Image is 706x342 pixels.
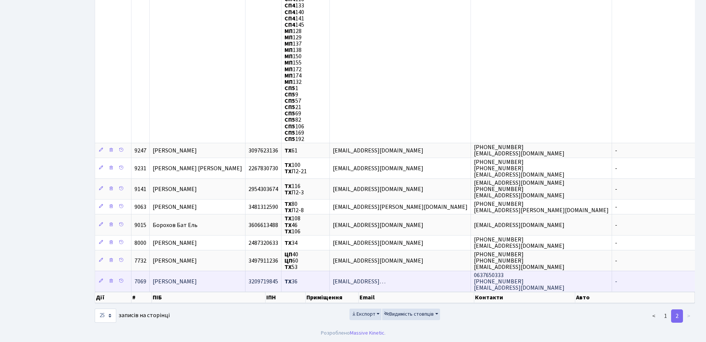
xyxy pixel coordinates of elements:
[284,215,292,223] b: ТХ
[134,221,146,229] span: 9015
[615,257,617,265] span: -
[306,292,358,303] th: Приміщення
[284,33,293,42] b: МП
[284,182,304,197] span: 116 П2-3
[153,277,197,286] span: [PERSON_NAME]
[153,147,197,155] span: [PERSON_NAME]
[284,147,292,155] b: ТХ
[153,257,197,265] span: [PERSON_NAME]
[284,59,293,67] b: МП
[284,161,307,175] span: 100 П2-21
[648,309,660,323] a: <
[284,135,295,143] b: СП5
[284,147,297,155] span: 61
[134,203,146,211] span: 9063
[284,78,293,86] b: МП
[284,161,292,169] b: ТХ
[284,277,292,286] b: ТХ
[284,263,292,271] b: ТХ
[248,277,278,286] span: 3209719845
[152,292,265,303] th: ПІБ
[474,221,565,229] span: [EMAIL_ADDRESS][DOMAIN_NAME]
[350,329,384,337] a: Massive Kinetic
[153,185,197,193] span: [PERSON_NAME]
[474,200,609,214] span: [PHONE_NUMBER] [EMAIL_ADDRESS][PERSON_NAME][DOMAIN_NAME]
[284,239,297,247] span: 34
[284,215,300,236] span: 108 46 106
[284,14,295,23] b: СП4
[615,277,617,286] span: -
[284,129,295,137] b: СП5
[284,91,295,99] b: СП5
[333,277,385,286] span: [EMAIL_ADDRESS]…
[95,309,170,323] label: записів на сторінці
[284,227,292,236] b: ТХ
[575,292,695,303] th: Авто
[284,277,297,286] span: 36
[248,221,278,229] span: 3606613488
[333,147,423,155] span: [EMAIL_ADDRESS][DOMAIN_NAME]
[384,310,434,318] span: Видимість стовпців
[248,164,278,172] span: 2267830730
[359,292,474,303] th: Email
[321,329,385,337] div: Розроблено .
[248,257,278,265] span: 3497911236
[284,8,295,16] b: СП4
[284,84,295,92] b: СП5
[248,185,278,193] span: 2954303674
[333,221,423,229] span: [EMAIL_ADDRESS][DOMAIN_NAME]
[284,103,295,111] b: СП5
[284,40,293,48] b: МП
[284,188,292,197] b: ТХ
[248,239,278,247] span: 2487320633
[284,250,292,259] b: ЦП
[284,27,293,35] b: МП
[248,147,278,155] span: 3097623136
[333,164,423,172] span: [EMAIL_ADDRESS][DOMAIN_NAME]
[474,179,565,200] span: [EMAIL_ADDRESS][DOMAIN_NAME] [PHONE_NUMBER] [EMAIL_ADDRESS][DOMAIN_NAME]
[671,309,683,323] a: 2
[660,309,671,323] a: 1
[284,200,304,214] span: 80 П2-8
[474,292,575,303] th: Контакти
[284,116,295,124] b: СП5
[95,292,131,303] th: Дії
[153,221,198,229] span: Борохов Бат Ель
[95,309,116,323] select: записів на сторінці
[349,309,382,320] button: Експорт
[284,168,292,176] b: ТХ
[134,147,146,155] span: 9247
[474,271,565,292] span: 0637650333 [PHONE_NUMBER] [EMAIL_ADDRESS][DOMAIN_NAME]
[382,309,440,320] button: Видимість стовпців
[284,250,298,271] span: 40 60 53
[284,65,293,73] b: МП
[284,21,295,29] b: СП4
[134,277,146,286] span: 7069
[153,239,197,247] span: [PERSON_NAME]
[333,239,423,247] span: [EMAIL_ADDRESS][DOMAIN_NAME]
[284,206,292,214] b: ТХ
[266,292,306,303] th: ІПН
[333,203,468,211] span: [EMAIL_ADDRESS][PERSON_NAME][DOMAIN_NAME]
[131,292,152,303] th: #
[474,236,565,250] span: [PHONE_NUMBER] [EMAIL_ADDRESS][DOMAIN_NAME]
[284,221,292,229] b: ТХ
[284,2,295,10] b: СП4
[615,221,617,229] span: -
[134,185,146,193] span: 9141
[284,257,292,265] b: ЦП
[134,239,146,247] span: 8000
[615,185,617,193] span: -
[284,52,293,60] b: МП
[284,109,295,118] b: СП5
[284,97,295,105] b: СП5
[134,164,146,172] span: 9231
[615,147,617,155] span: -
[615,164,617,172] span: -
[284,72,293,80] b: МП
[351,310,375,318] span: Експорт
[474,143,565,158] span: [PHONE_NUMBER] [EMAIL_ADDRESS][DOMAIN_NAME]
[284,182,292,190] b: ТХ
[474,158,565,179] span: [PHONE_NUMBER] [PHONE_NUMBER] [EMAIL_ADDRESS][DOMAIN_NAME]
[153,164,242,172] span: [PERSON_NAME] [PERSON_NAME]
